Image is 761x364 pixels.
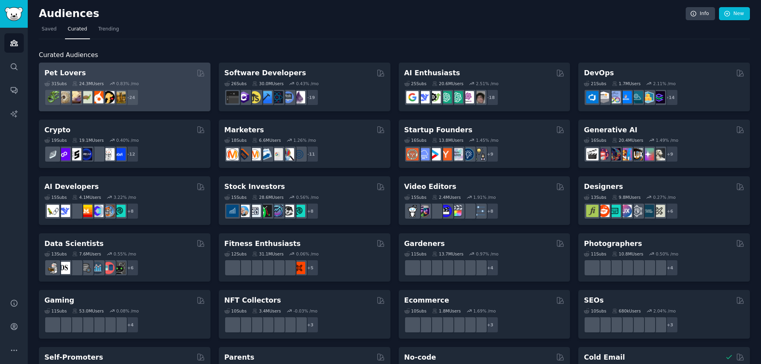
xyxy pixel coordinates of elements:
[116,81,139,86] div: 0.83 % /mo
[584,308,606,314] div: 10 Sub s
[404,194,426,200] div: 15 Sub s
[608,205,621,217] img: UI_Design
[44,81,67,86] div: 31 Sub s
[122,259,139,276] div: + 6
[662,259,678,276] div: + 4
[584,68,614,78] h2: DevOps
[96,23,122,39] a: Trending
[102,205,115,217] img: llmops
[113,91,126,103] img: dogbreed
[584,182,623,192] h2: Designers
[612,308,641,314] div: 680k Users
[642,318,654,331] img: GoogleSearchConsole
[620,91,632,103] img: DevOpsLinks
[293,137,316,143] div: 1.26 % /mo
[271,205,283,217] img: StocksAndTrading
[642,91,654,103] img: aws_cdk
[293,148,305,160] img: OnlineMarketing
[224,182,285,192] h2: Stock Investors
[249,318,261,331] img: NFTmarket
[462,91,474,103] img: OpenAIDev
[58,262,70,274] img: datascience
[653,81,676,86] div: 2.11 % /mo
[642,148,654,160] img: starryai
[440,148,452,160] img: ycombinator
[44,251,67,257] div: 13 Sub s
[102,318,115,331] img: XboxGamers
[282,148,294,160] img: MarketingResearch
[482,259,499,276] div: + 4
[114,194,136,200] div: 3.22 % /mo
[584,137,606,143] div: 16 Sub s
[302,89,319,106] div: + 19
[432,308,461,314] div: 1.8M Users
[451,318,463,331] img: reviewmyshopify
[662,203,678,219] div: + 6
[404,251,426,257] div: 11 Sub s
[80,205,92,217] img: MistralAI
[584,295,604,305] h2: SEOs
[482,316,499,333] div: + 3
[302,203,319,219] div: + 8
[224,68,306,78] h2: Software Developers
[631,91,643,103] img: platformengineering
[293,318,305,331] img: DigitalItems
[226,148,239,160] img: content_marketing
[417,148,430,160] img: SaaS
[608,318,621,331] img: seogrowth
[113,262,126,274] img: data
[597,91,610,103] img: AWS_Certified_Experts
[404,137,426,143] div: 16 Sub s
[249,262,261,274] img: workout
[69,205,81,217] img: Rag
[406,148,419,160] img: EntrepreneurRideAlong
[249,205,261,217] img: Forex
[39,8,686,20] h2: Audiences
[440,262,452,274] img: GardeningUK
[224,239,301,249] h2: Fitness Enthusiasts
[44,194,67,200] div: 15 Sub s
[432,194,461,200] div: 2.4M Users
[482,203,499,219] div: + 8
[404,353,436,362] h2: No-code
[122,316,139,333] div: + 4
[224,353,254,362] h2: Parents
[237,262,250,274] img: GymMotivation
[406,262,419,274] img: vegetablegardening
[417,205,430,217] img: editors
[662,146,678,162] div: + 9
[476,251,499,257] div: 0.97 % /mo
[584,81,606,86] div: 21 Sub s
[113,148,126,160] img: defi_
[293,308,317,314] div: -0.03 % /mo
[302,259,319,276] div: + 5
[224,125,264,135] h2: Marketers
[417,91,430,103] img: DeepSeek
[476,137,499,143] div: 1.45 % /mo
[586,148,598,160] img: aivideo
[282,262,294,274] img: physicaltherapy
[68,26,87,33] span: Curated
[252,251,283,257] div: 31.1M Users
[47,148,59,160] img: ethfinance
[80,91,92,103] img: turtle
[417,318,430,331] img: shopify
[428,91,441,103] img: AItoolsCatalog
[44,68,86,78] h2: Pet Lovers
[584,251,606,257] div: 11 Sub s
[608,262,621,274] img: AnalogCommunity
[80,262,92,274] img: dataengineering
[114,251,136,257] div: 0.55 % /mo
[686,7,715,21] a: Info
[586,318,598,331] img: SEO_Digital_Marketing
[462,148,474,160] img: Entrepreneurship
[44,137,67,143] div: 19 Sub s
[80,148,92,160] img: web3
[482,146,499,162] div: + 9
[72,308,103,314] div: 53.0M Users
[404,239,445,249] h2: Gardeners
[44,182,99,192] h2: AI Developers
[656,137,678,143] div: 1.49 % /mo
[653,308,676,314] div: 2.04 % /mo
[260,148,272,160] img: Emailmarketing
